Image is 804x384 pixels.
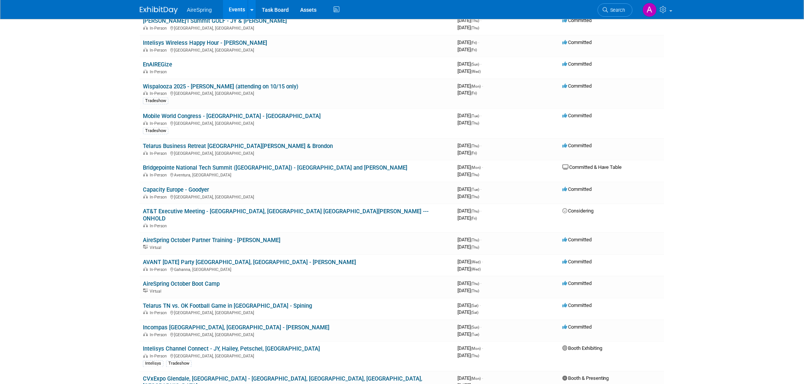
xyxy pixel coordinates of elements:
span: - [482,376,483,381]
span: [DATE] [457,288,479,293]
span: Booth Exhibiting [562,346,602,351]
img: ExhibitDay [140,6,178,14]
span: In-Person [150,354,169,359]
span: In-Person [150,69,169,74]
span: In-Person [150,195,169,200]
img: Virtual Event [143,289,148,293]
span: In-Person [150,48,169,53]
span: (Tue) [471,187,479,192]
span: In-Person [150,121,169,126]
span: [DATE] [457,376,483,381]
span: - [480,143,481,148]
span: [DATE] [457,186,481,192]
a: Bridgepointe National Tech Summit ([GEOGRAPHIC_DATA]) - [GEOGRAPHIC_DATA] and [PERSON_NAME] [143,164,407,171]
span: - [480,208,481,214]
img: In-Person Event [143,173,148,176]
span: - [480,17,481,23]
span: (Thu) [471,26,479,30]
span: Committed [562,186,592,192]
span: [DATE] [457,61,481,67]
img: In-Person Event [143,267,148,271]
a: AVANT [DATE] Party [GEOGRAPHIC_DATA], [GEOGRAPHIC_DATA] - [PERSON_NAME] [143,259,356,266]
div: Intelisys [143,360,163,367]
span: (Wed) [471,69,481,74]
span: (Thu) [471,195,479,199]
span: (Wed) [471,260,481,264]
span: Committed [562,302,592,308]
span: [DATE] [457,208,481,214]
span: - [480,324,481,330]
span: (Sat) [471,304,478,308]
span: (Mon) [471,377,481,381]
span: [DATE] [457,324,481,330]
div: Tradeshow [143,127,168,134]
div: [GEOGRAPHIC_DATA], [GEOGRAPHIC_DATA] [143,194,451,200]
img: In-Person Event [143,91,148,95]
span: - [480,113,481,118]
span: In-Person [150,173,169,178]
span: - [480,302,481,308]
div: [GEOGRAPHIC_DATA], [GEOGRAPHIC_DATA] [143,90,451,96]
img: In-Person Event [143,310,148,314]
span: [DATE] [457,353,479,359]
span: Committed [562,237,592,242]
div: [GEOGRAPHIC_DATA], [GEOGRAPHIC_DATA] [143,47,451,53]
span: Booth & Presenting [562,376,609,381]
img: In-Person Event [143,48,148,52]
div: Gahanna, [GEOGRAPHIC_DATA] [143,266,451,272]
span: In-Person [150,310,169,315]
span: (Thu) [471,209,479,213]
div: [GEOGRAPHIC_DATA], [GEOGRAPHIC_DATA] [143,353,451,359]
a: AT&T Executive Meeting - [GEOGRAPHIC_DATA], [GEOGRAPHIC_DATA] [GEOGRAPHIC_DATA][PERSON_NAME] --- ... [143,208,429,222]
a: Wispalooza 2025 - [PERSON_NAME] (attending on 10/15 only) [143,83,298,90]
span: In-Person [150,26,169,31]
span: Virtual [150,245,163,250]
a: Mobile World Congress - [GEOGRAPHIC_DATA] - [GEOGRAPHIC_DATA] [143,113,321,120]
span: (Wed) [471,267,481,271]
span: [DATE] [457,237,481,242]
span: (Sat) [471,310,478,315]
div: [GEOGRAPHIC_DATA], [GEOGRAPHIC_DATA] [143,331,451,337]
span: In-Person [150,151,169,156]
div: [GEOGRAPHIC_DATA], [GEOGRAPHIC_DATA] [143,25,451,31]
a: Capacity Europe - Goodyer [143,186,209,193]
span: - [482,346,483,351]
span: (Thu) [471,289,479,293]
span: Committed [562,324,592,330]
span: (Sun) [471,325,479,329]
span: - [482,83,483,89]
span: (Thu) [471,238,479,242]
span: (Fri) [471,41,477,45]
span: - [480,237,481,242]
a: Intelisys Channel Connect - JY, Hailey, Petschel, [GEOGRAPHIC_DATA] [143,346,320,353]
span: (Fri) [471,91,477,95]
span: (Mon) [471,165,481,170]
span: (Tue) [471,114,479,118]
span: (Thu) [471,144,479,148]
span: (Fri) [471,48,477,52]
span: Committed [562,259,592,264]
span: [DATE] [457,280,481,286]
span: [DATE] [457,17,481,23]
img: In-Person Event [143,354,148,358]
span: - [480,61,481,67]
span: (Mon) [471,84,481,88]
span: - [482,259,483,264]
div: Tradeshow [166,360,192,367]
span: (Tue) [471,332,479,337]
span: In-Person [150,332,169,337]
span: [DATE] [457,309,478,315]
div: [GEOGRAPHIC_DATA], [GEOGRAPHIC_DATA] [143,309,451,315]
span: (Mon) [471,347,481,351]
span: Committed [562,61,592,67]
span: [DATE] [457,266,481,272]
span: [DATE] [457,47,477,52]
div: Tradeshow [143,98,168,104]
span: Committed [562,83,592,89]
span: (Thu) [471,354,479,358]
span: [DATE] [457,39,479,45]
span: - [480,280,481,286]
a: [PERSON_NAME]'l Summit GOLF - JY & [PERSON_NAME] [143,17,287,24]
span: In-Person [150,91,169,96]
span: [DATE] [457,68,481,74]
